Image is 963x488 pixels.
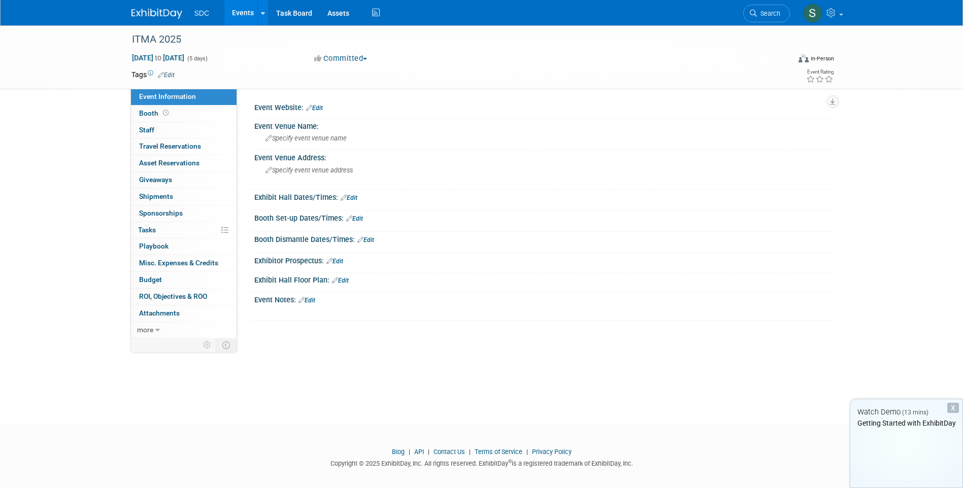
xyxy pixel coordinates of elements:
[346,215,363,222] a: Edit
[947,403,959,413] div: Dismiss
[730,53,835,68] div: Event Format
[254,100,832,113] div: Event Website:
[265,166,353,174] span: Specify event venue address
[254,253,832,266] div: Exhibitor Prospectus:
[139,109,171,117] span: Booth
[131,289,237,305] a: ROI, Objectives & ROO
[475,448,522,456] a: Terms of Service
[139,142,201,150] span: Travel Reservations
[757,10,780,17] span: Search
[139,126,154,134] span: Staff
[532,448,572,456] a: Privacy Policy
[131,155,237,171] a: Asset Reservations
[803,4,822,23] img: Shelley Hollingdrake
[186,55,208,62] span: (5 days)
[131,9,182,19] img: ExhibitDay
[902,409,928,416] span: (13 mins)
[131,122,237,138] a: Staff
[131,222,237,238] a: Tasks
[392,448,405,456] a: Blog
[138,226,156,234] span: Tasks
[198,338,216,352] td: Personalize Event Tab Strip
[128,30,775,49] div: ITMA 2025
[139,242,169,250] span: Playbook
[139,159,200,167] span: Asset Reservations
[131,106,237,122] a: Booth
[810,55,834,62] div: In-Person
[131,272,237,288] a: Budget
[139,92,196,100] span: Event Information
[216,338,237,352] td: Toggle Event Tabs
[131,69,175,80] td: Tags
[508,459,512,464] sup: ®
[131,172,237,188] a: Giveaways
[434,448,465,456] a: Contact Us
[332,277,349,284] a: Edit
[194,9,210,17] span: SDC
[850,407,962,417] div: Watch Demo
[131,305,237,322] a: Attachments
[524,448,530,456] span: |
[153,54,163,62] span: to
[158,72,175,79] a: Edit
[139,176,172,184] span: Giveaways
[306,104,323,112] a: Edit
[139,275,162,284] span: Budget
[254,272,832,286] div: Exhibit Hall Floor Plan:
[357,236,374,243] a: Edit
[131,205,237,222] a: Sponsorships
[139,209,183,217] span: Sponsorships
[414,448,424,456] a: API
[298,297,315,304] a: Edit
[131,189,237,205] a: Shipments
[131,89,237,105] a: Event Information
[254,190,832,203] div: Exhibit Hall Dates/Times:
[467,448,473,456] span: |
[139,309,180,317] span: Attachments
[743,5,790,22] a: Search
[131,238,237,255] a: Playbook
[806,69,834,75] div: Event Rating
[139,259,218,267] span: Misc. Expenses & Credits
[131,138,237,155] a: Travel Reservations
[131,255,237,271] a: Misc. Expenses & Credits
[850,418,962,428] div: Getting Started with ExhibitDay
[161,109,171,117] span: Booth not reserved yet
[139,292,207,300] span: ROI, Objectives & ROO
[137,326,153,334] span: more
[311,53,371,64] button: Committed
[131,53,185,62] span: [DATE] [DATE]
[131,322,237,338] a: more
[254,211,832,224] div: Booth Set-up Dates/Times:
[139,192,173,200] span: Shipments
[254,232,832,245] div: Booth Dismantle Dates/Times:
[406,448,413,456] span: |
[254,119,832,131] div: Event Venue Name:
[799,54,809,62] img: Format-Inperson.png
[341,194,357,201] a: Edit
[254,150,832,163] div: Event Venue Address:
[425,448,432,456] span: |
[326,258,343,265] a: Edit
[265,134,347,142] span: Specify event venue name
[254,292,832,305] div: Event Notes:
